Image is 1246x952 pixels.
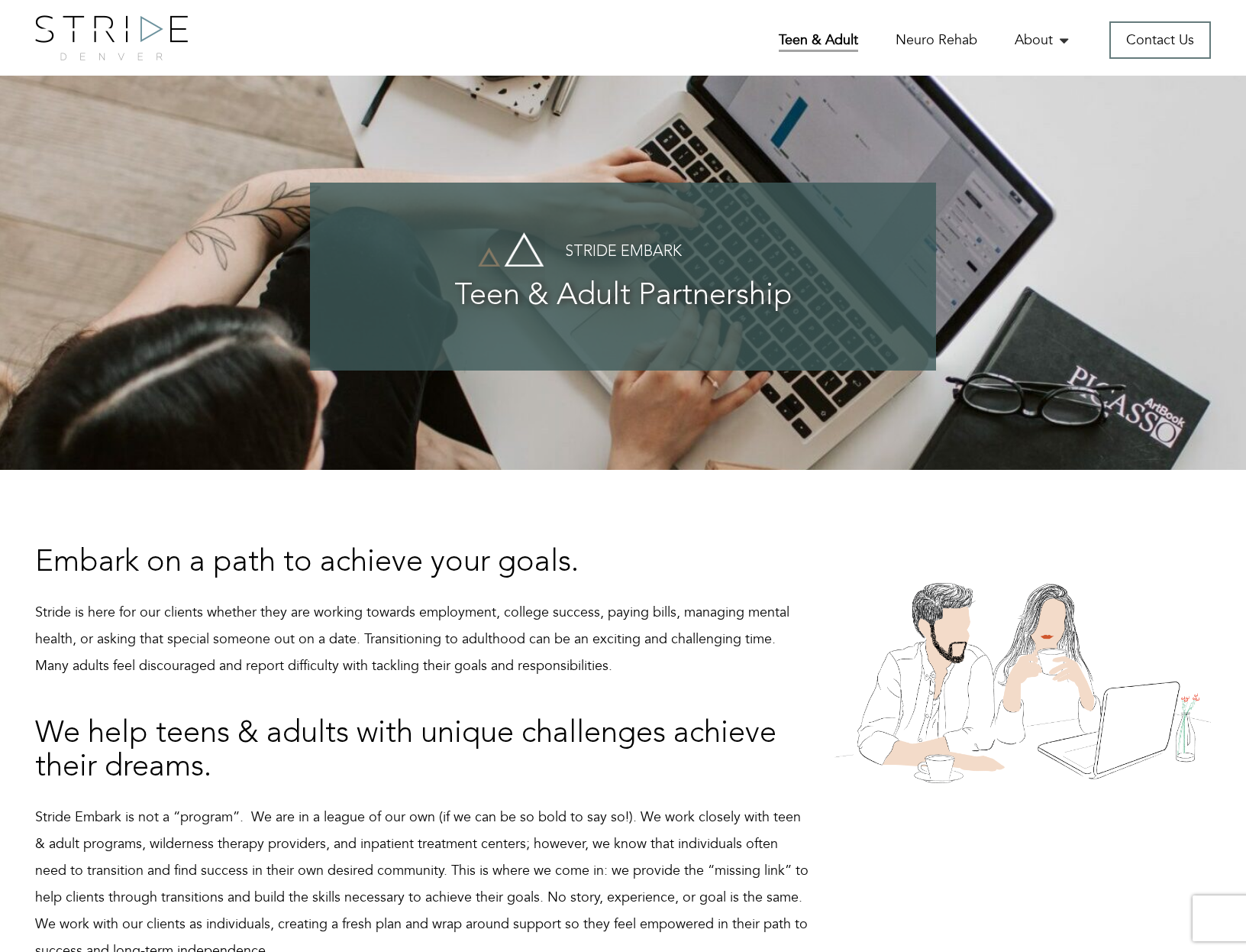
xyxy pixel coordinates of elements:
[341,244,905,261] h4: Stride Embark
[35,15,188,60] img: logo.png
[896,31,977,50] a: Neuro Rehab
[834,546,1211,783] img: Two-People-at-Laptop.png
[1109,21,1211,59] a: Contact Us
[35,546,812,580] h3: Embark on a path to achieve your goals.
[35,599,812,679] p: Stride is here for our clients whether they are working towards employment, college success, payi...
[341,280,905,313] h3: Teen & Adult Partnership
[779,31,858,52] a: Teen & Adult
[35,717,812,785] h3: We help teens & adults with unique challenges achieve their dreams.
[1015,31,1072,50] a: About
